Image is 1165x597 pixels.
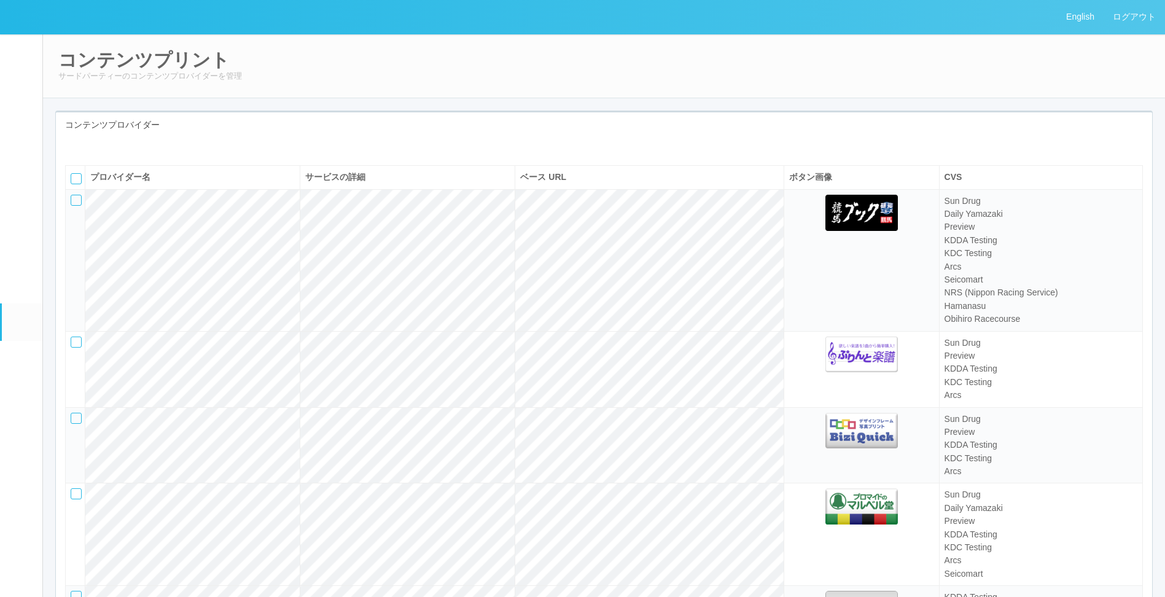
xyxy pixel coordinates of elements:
[945,515,1137,528] div: Preview
[825,413,898,449] img: public
[945,337,1137,349] div: Sun Drug
[945,528,1137,541] div: KDDA Testing
[58,50,1150,70] h2: コンテンツプリント
[945,465,1137,478] div: Arcs
[305,171,510,184] div: サービスの詳細
[2,303,42,341] a: コンテンツプリント
[825,337,898,373] img: public
[945,349,1137,362] div: Preview
[945,439,1137,451] div: KDDA Testing
[789,171,934,184] div: ボタン画像
[825,488,898,525] img: public
[945,362,1137,375] div: KDDA Testing
[56,112,1152,138] div: コンテンツプロバイダー
[945,413,1137,426] div: Sun Drug
[2,152,42,190] a: パッケージ
[945,300,1137,313] div: Hamanasu
[2,34,42,71] a: イベントログ
[945,273,1137,286] div: Seicomart
[945,376,1137,389] div: KDC Testing
[945,554,1137,567] div: Arcs
[945,541,1137,554] div: KDC Testing
[2,341,42,378] a: ドキュメントを管理
[520,171,779,184] div: ベース URL
[945,247,1137,260] div: KDC Testing
[90,171,295,184] div: プロバイダー名
[2,228,42,265] a: クライアントリンク
[945,426,1137,439] div: Preview
[945,568,1137,580] div: Seicomart
[945,171,1137,184] div: CVS
[2,265,42,303] a: アラート設定
[945,195,1137,208] div: Sun Drug
[945,488,1137,501] div: Sun Drug
[945,313,1137,326] div: Obihiro Racecourse
[945,452,1137,465] div: KDC Testing
[945,286,1137,299] div: NRS (Nippon Racing Service)
[945,234,1137,247] div: KDDA Testing
[945,220,1137,233] div: Preview
[945,389,1137,402] div: Arcs
[945,208,1137,220] div: Daily Yamazaki
[945,502,1137,515] div: Daily Yamazaki
[945,260,1137,273] div: Arcs
[2,109,42,152] a: ターミナル
[58,70,1150,82] p: サードパーティーのコンテンツプロバイダーを管理
[2,190,42,228] a: メンテナンス通知
[825,195,898,231] img: public
[2,71,42,109] a: ユーザー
